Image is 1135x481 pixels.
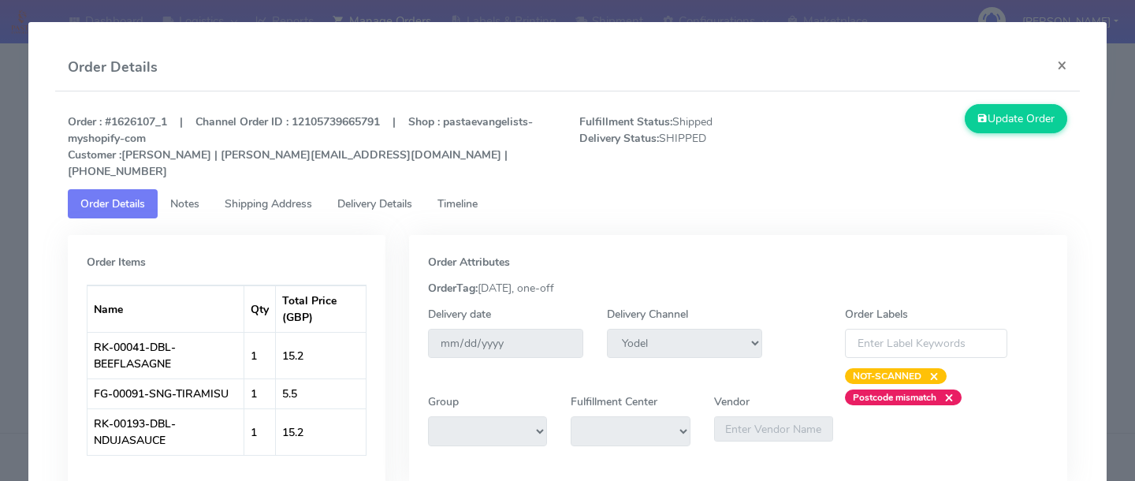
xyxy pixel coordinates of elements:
[276,285,366,332] th: Total Price (GBP)
[607,306,688,323] label: Delivery Channel
[276,378,366,408] td: 5.5
[567,114,823,180] span: Shipped SHIPPED
[68,147,121,162] strong: Customer :
[428,255,510,270] strong: Order Attributes
[87,285,244,332] th: Name
[170,196,199,211] span: Notes
[921,368,939,384] span: ×
[68,189,1067,218] ul: Tabs
[845,329,1007,358] input: Enter Label Keywords
[244,285,276,332] th: Qty
[225,196,312,211] span: Shipping Address
[416,280,1060,296] div: [DATE], one-off
[714,416,834,442] input: Enter Vendor Name
[80,196,145,211] span: Order Details
[87,255,146,270] strong: Order Items
[428,281,478,296] strong: OrderTag:
[87,332,244,378] td: RK-00041-DBL-BEEFLASAGNE
[845,306,908,323] label: Order Labels
[276,408,366,455] td: 15.2
[244,332,276,378] td: 1
[87,378,244,408] td: FG-00091-SNG-TIRAMISU
[428,393,459,410] label: Group
[579,114,672,129] strong: Fulfillment Status:
[244,378,276,408] td: 1
[68,114,533,179] strong: Order : #1626107_1 | Channel Order ID : 12105739665791 | Shop : pastaevangelists-myshopify-com [P...
[428,306,491,323] label: Delivery date
[337,196,412,211] span: Delivery Details
[1044,44,1080,86] button: Close
[244,408,276,455] td: 1
[68,57,158,78] h4: Order Details
[714,393,750,410] label: Vendor
[87,408,244,455] td: RK-00193-DBL-NDUJASAUCE
[936,390,954,405] span: ×
[853,370,921,382] strong: NOT-SCANNED
[853,391,936,404] strong: Postcode mismatch
[571,393,657,410] label: Fulfillment Center
[579,131,659,146] strong: Delivery Status:
[276,332,366,378] td: 15.2
[965,104,1067,133] button: Update Order
[437,196,478,211] span: Timeline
